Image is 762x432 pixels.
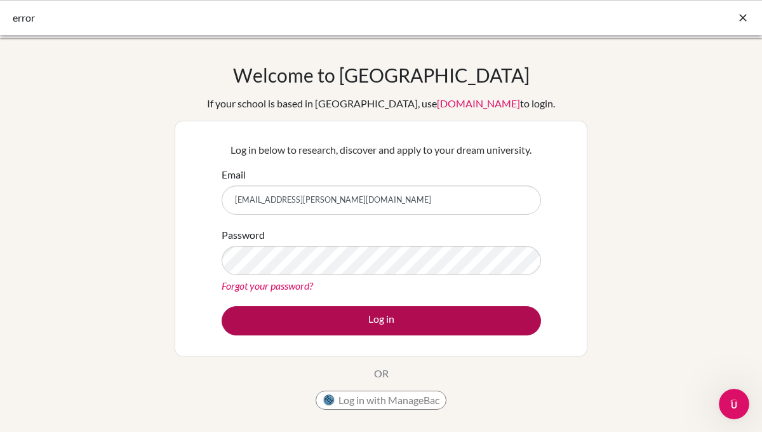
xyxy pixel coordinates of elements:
a: Forgot your password? [222,280,313,292]
label: Password [222,227,265,243]
p: Log in below to research, discover and apply to your dream university. [222,142,541,158]
label: Email [222,167,246,182]
button: Log in with ManageBac [316,391,446,410]
div: If your school is based in [GEOGRAPHIC_DATA], use to login. [207,96,555,111]
iframe: Intercom live chat [719,389,749,419]
button: Log in [222,306,541,335]
a: [DOMAIN_NAME] [437,97,520,109]
p: OR [374,366,389,381]
div: error [13,10,559,25]
h1: Welcome to [GEOGRAPHIC_DATA] [233,64,530,86]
